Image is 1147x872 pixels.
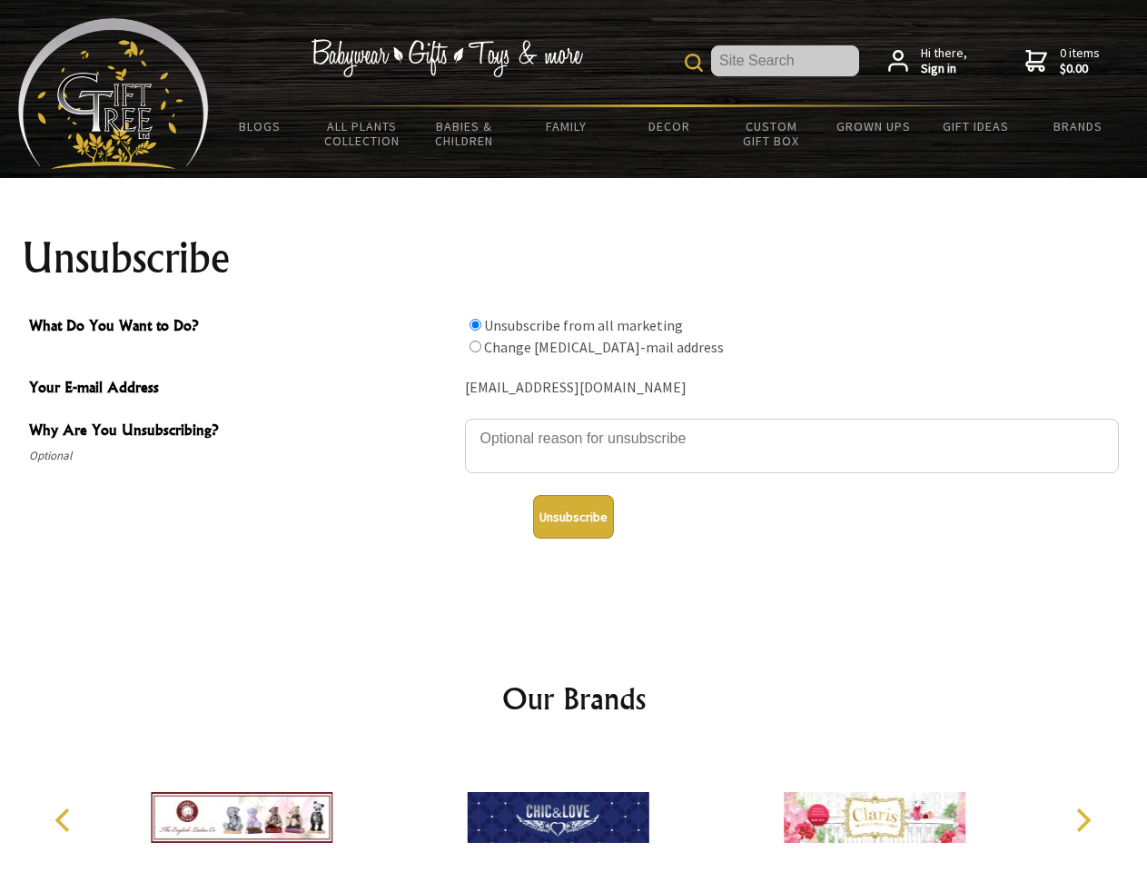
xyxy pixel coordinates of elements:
[921,45,967,77] span: Hi there,
[533,495,614,539] button: Unsubscribe
[1063,800,1103,840] button: Next
[1060,45,1100,77] span: 0 items
[720,107,823,160] a: Custom Gift Box
[1027,107,1130,145] a: Brands
[618,107,720,145] a: Decor
[470,319,481,331] input: What Do You Want to Do?
[465,374,1119,402] div: [EMAIL_ADDRESS][DOMAIN_NAME]
[29,419,456,445] span: Why Are You Unsubscribing?
[45,800,85,840] button: Previous
[888,45,967,77] a: Hi there,Sign in
[209,107,311,145] a: BLOGS
[921,61,967,77] strong: Sign in
[484,338,724,356] label: Change [MEDICAL_DATA]-mail address
[1060,61,1100,77] strong: $0.00
[29,376,456,402] span: Your E-mail Address
[29,314,456,341] span: What Do You Want to Do?
[925,107,1027,145] a: Gift Ideas
[36,677,1112,720] h2: Our Brands
[29,445,456,467] span: Optional
[484,316,683,334] label: Unsubscribe from all marketing
[18,18,209,169] img: Babyware - Gifts - Toys and more...
[711,45,859,76] input: Site Search
[685,54,703,72] img: product search
[516,107,618,145] a: Family
[822,107,925,145] a: Grown Ups
[1025,45,1100,77] a: 0 items$0.00
[311,107,414,160] a: All Plants Collection
[22,236,1126,280] h1: Unsubscribe
[465,419,1119,473] textarea: Why Are You Unsubscribing?
[470,341,481,352] input: What Do You Want to Do?
[311,39,583,77] img: Babywear - Gifts - Toys & more
[413,107,516,160] a: Babies & Children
